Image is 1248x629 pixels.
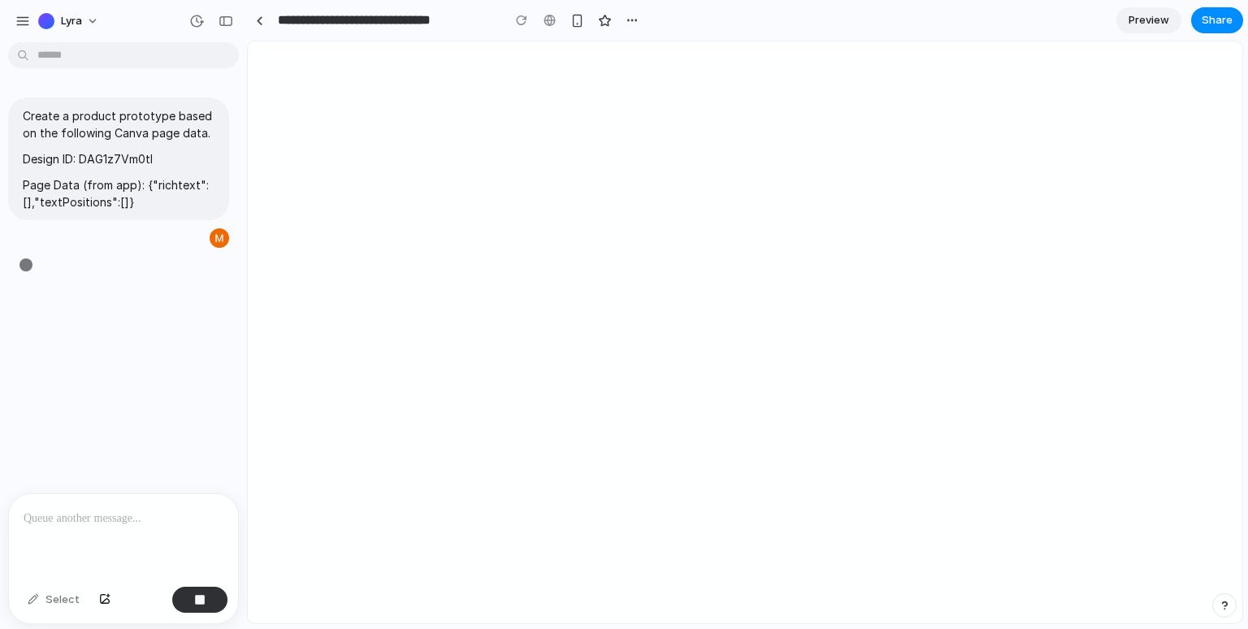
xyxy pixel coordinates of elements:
span: Share [1202,12,1233,28]
a: Preview [1116,7,1181,33]
p: Page Data (from app): {"richtext":[],"textPositions":[]} [23,176,214,210]
p: Design ID: DAG1z7Vm0tI [23,150,214,167]
span: Preview [1129,12,1169,28]
span: Lyra [61,13,82,29]
button: Share [1191,7,1243,33]
p: Create a product prototype based on the following Canva page data. [23,107,214,141]
button: Lyra [32,8,107,34]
